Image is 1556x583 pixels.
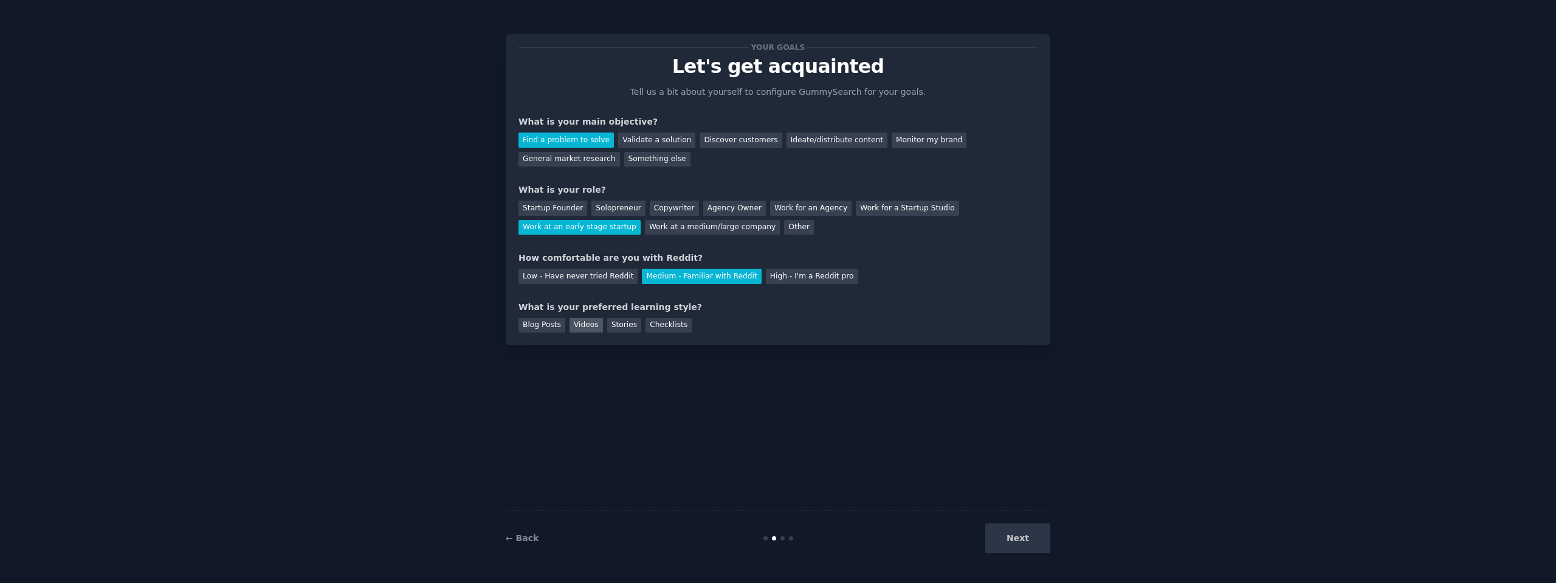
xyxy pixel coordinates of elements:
div: General market research [518,152,620,167]
div: Low - Have never tried Reddit [518,269,638,284]
div: Something else [624,152,690,167]
div: Blog Posts [518,318,565,333]
div: What is your main objective? [518,116,1038,128]
a: ← Back [506,533,539,543]
div: Find a problem to solve [518,133,614,148]
div: Solopreneur [591,201,645,216]
div: Work for a Startup Studio [856,201,959,216]
div: High - I'm a Reddit pro [766,269,858,284]
div: Discover customers [700,133,782,148]
div: Work at an early stage startup [518,220,641,235]
div: Other [784,220,814,235]
div: Checklists [645,318,692,333]
span: Your goals [749,41,807,53]
div: What is your role? [518,184,1038,196]
div: Work at a medium/large company [645,220,780,235]
div: Work for an Agency [770,201,852,216]
div: Stories [607,318,641,333]
div: Startup Founder [518,201,587,216]
p: Tell us a bit about yourself to configure GummySearch for your goals. [625,86,931,98]
div: Ideate/distribute content [787,133,887,148]
div: Monitor my brand [892,133,966,148]
div: Validate a solution [618,133,695,148]
div: Agency Owner [703,201,766,216]
div: Medium - Familiar with Reddit [642,269,761,284]
div: Copywriter [650,201,699,216]
div: Videos [570,318,603,333]
div: What is your preferred learning style? [518,301,1038,314]
p: Let's get acquainted [518,56,1038,77]
div: How comfortable are you with Reddit? [518,252,1038,264]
